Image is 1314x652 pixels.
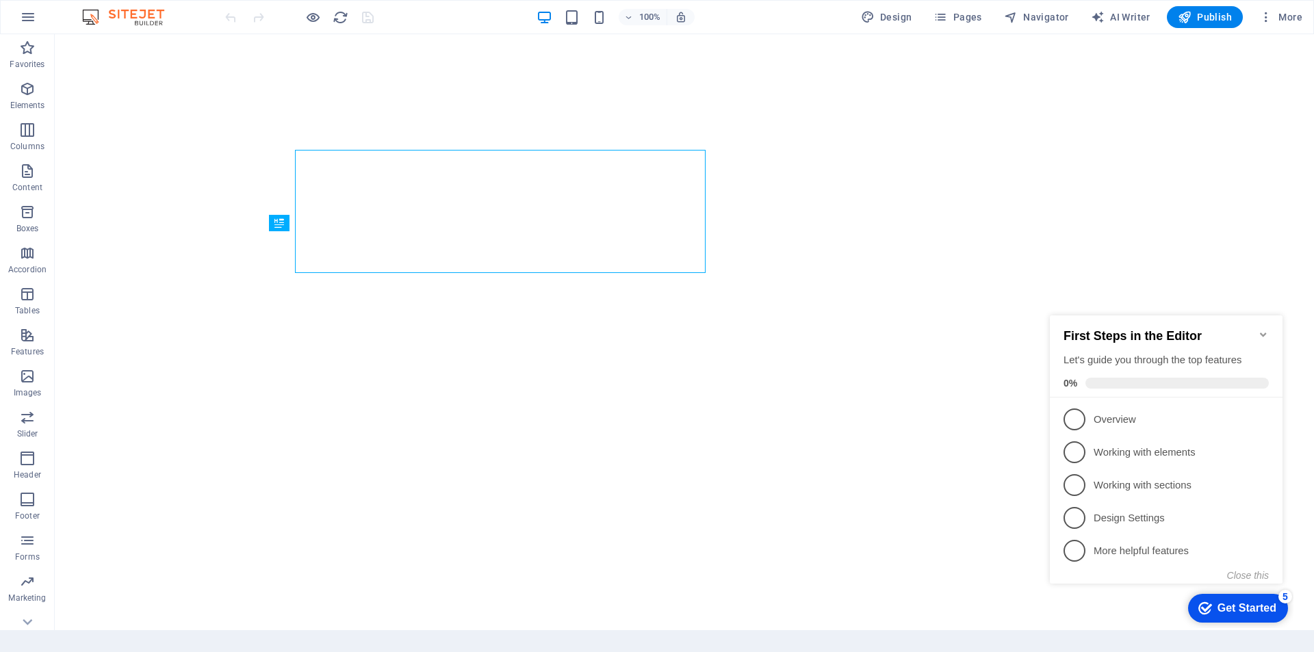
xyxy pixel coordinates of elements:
[8,264,47,275] p: Accordion
[675,11,687,23] i: On resize automatically adjust zoom level to fit chosen device.
[49,248,214,263] p: More helpful features
[332,9,348,25] button: reload
[49,150,214,164] p: Working with elements
[8,592,46,603] p: Marketing
[214,34,224,44] div: Minimize checklist
[14,387,42,398] p: Images
[1259,10,1302,24] span: More
[15,551,40,562] p: Forms
[49,216,214,230] p: Design Settings
[333,10,348,25] i: Reload page
[79,9,181,25] img: Editor Logo
[10,100,45,111] p: Elements
[855,6,918,28] button: Design
[49,117,214,131] p: Overview
[234,294,248,308] div: 5
[861,10,912,24] span: Design
[928,6,987,28] button: Pages
[5,239,238,272] li: More helpful features
[999,6,1074,28] button: Navigator
[49,183,214,197] p: Working with sections
[10,141,44,152] p: Columns
[15,305,40,316] p: Tables
[619,9,667,25] button: 100%
[933,10,981,24] span: Pages
[5,140,238,173] li: Working with elements
[5,206,238,239] li: Design Settings
[1004,10,1069,24] span: Navigator
[1167,6,1243,28] button: Publish
[10,59,44,70] p: Favorites
[144,298,244,327] div: Get Started 5 items remaining, 0% complete
[16,223,39,234] p: Boxes
[183,274,224,285] button: Close this
[1085,6,1156,28] button: AI Writer
[11,346,44,357] p: Features
[305,9,321,25] button: Click here to leave preview mode and continue editing
[639,9,661,25] h6: 100%
[19,82,41,93] span: 0%
[5,173,238,206] li: Working with sections
[12,182,42,193] p: Content
[1254,6,1308,28] button: More
[15,510,40,521] p: Footer
[1091,10,1150,24] span: AI Writer
[1178,10,1232,24] span: Publish
[855,6,918,28] div: Design (Ctrl+Alt+Y)
[14,469,41,480] p: Header
[5,107,238,140] li: Overview
[17,428,38,439] p: Slider
[173,307,232,319] div: Get Started
[19,34,224,48] h2: First Steps in the Editor
[19,57,224,72] div: Let's guide you through the top features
